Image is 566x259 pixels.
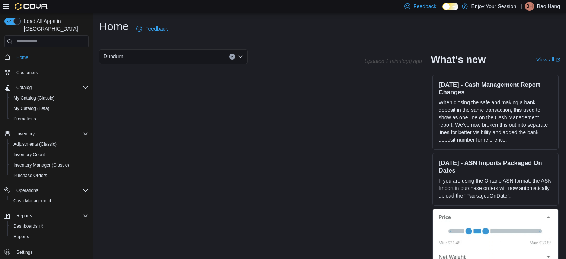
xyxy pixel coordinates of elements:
[10,150,48,159] a: Inventory Count
[525,2,534,11] div: Bao Hang
[7,170,92,181] button: Purchase Orders
[10,161,72,170] a: Inventory Manager (Classic)
[537,2,560,11] p: Bao Hang
[1,185,92,196] button: Operations
[365,58,422,64] p: Updated 2 minute(s) ago
[16,213,32,219] span: Reports
[442,10,443,11] span: Dark Mode
[431,54,486,66] h2: What's new
[1,211,92,221] button: Reports
[13,211,35,220] button: Reports
[10,140,60,149] a: Adjustments (Classic)
[10,171,89,180] span: Purchase Orders
[7,221,92,231] a: Dashboards
[13,83,89,92] span: Catalog
[16,249,32,255] span: Settings
[7,139,92,149] button: Adjustments (Classic)
[99,19,129,34] h1: Home
[10,94,89,102] span: My Catalog (Classic)
[13,53,89,62] span: Home
[15,3,48,10] img: Cova
[13,247,89,256] span: Settings
[7,103,92,114] button: My Catalog (Beta)
[13,83,35,92] button: Catalog
[237,54,243,60] button: Open list of options
[13,186,41,195] button: Operations
[16,70,38,76] span: Customers
[13,129,89,138] span: Inventory
[13,223,43,229] span: Dashboards
[16,187,38,193] span: Operations
[13,152,45,158] span: Inventory Count
[21,18,89,32] span: Load All Apps in [GEOGRAPHIC_DATA]
[10,94,58,102] a: My Catalog (Classic)
[13,234,29,240] span: Reports
[10,232,32,241] a: Reports
[1,246,92,257] button: Settings
[13,186,89,195] span: Operations
[13,129,38,138] button: Inventory
[10,196,89,205] span: Cash Management
[7,231,92,242] button: Reports
[13,68,89,77] span: Customers
[10,150,89,159] span: Inventory Count
[1,129,92,139] button: Inventory
[13,68,41,77] a: Customers
[7,93,92,103] button: My Catalog (Classic)
[439,99,552,143] p: When closing the safe and making a bank deposit in the same transaction, this used to show as one...
[10,161,89,170] span: Inventory Manager (Classic)
[10,196,54,205] a: Cash Management
[13,173,47,179] span: Purchase Orders
[10,222,46,231] a: Dashboards
[442,3,458,10] input: Dark Mode
[10,104,52,113] a: My Catalog (Beta)
[439,159,552,174] h3: [DATE] - ASN Imports Packaged On Dates
[13,198,51,204] span: Cash Management
[439,81,552,96] h3: [DATE] - Cash Management Report Changes
[16,85,32,91] span: Catalog
[10,171,50,180] a: Purchase Orders
[471,2,518,11] p: Enjoy Your Session!
[7,114,92,124] button: Promotions
[1,67,92,78] button: Customers
[413,3,436,10] span: Feedback
[13,141,57,147] span: Adjustments (Classic)
[7,160,92,170] button: Inventory Manager (Classic)
[103,52,124,61] span: Dundurn
[7,196,92,206] button: Cash Management
[1,82,92,93] button: Catalog
[10,114,39,123] a: Promotions
[556,58,560,62] svg: External link
[10,222,89,231] span: Dashboards
[10,140,89,149] span: Adjustments (Classic)
[7,149,92,160] button: Inventory Count
[526,2,533,11] span: BH
[229,54,235,60] button: Clear input
[145,25,168,32] span: Feedback
[13,53,31,62] a: Home
[13,162,69,168] span: Inventory Manager (Classic)
[536,57,560,63] a: View allExternal link
[10,232,89,241] span: Reports
[16,131,35,137] span: Inventory
[13,116,36,122] span: Promotions
[10,104,89,113] span: My Catalog (Beta)
[13,105,49,111] span: My Catalog (Beta)
[133,21,171,36] a: Feedback
[10,114,89,123] span: Promotions
[16,54,28,60] span: Home
[13,211,89,220] span: Reports
[439,177,552,199] p: If you are using the Ontario ASN format, the ASN Import in purchase orders will now automatically...
[521,2,522,11] p: |
[1,52,92,63] button: Home
[13,248,35,257] a: Settings
[13,95,55,101] span: My Catalog (Classic)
